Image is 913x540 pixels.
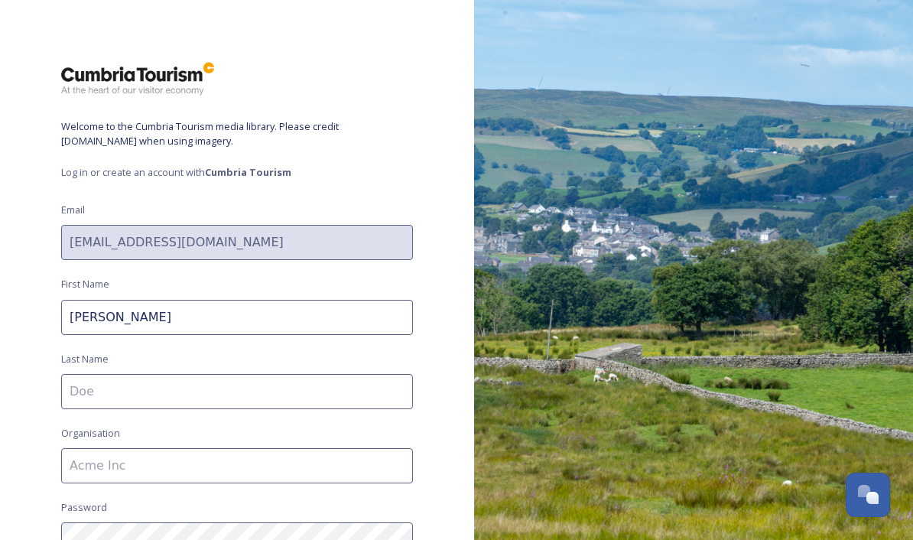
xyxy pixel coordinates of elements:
img: ct_logo.png [61,61,214,96]
input: Doe [61,374,413,409]
input: John [61,300,413,335]
span: First Name [61,277,109,291]
strong: Cumbria Tourism [205,165,291,179]
span: Email [61,203,85,217]
input: Acme Inc [61,448,413,483]
input: john.doe@snapsea.io [61,225,413,260]
span: Log in or create an account with [61,165,413,180]
span: Welcome to the Cumbria Tourism media library. Please credit [DOMAIN_NAME] when using imagery. [61,119,413,148]
button: Open Chat [846,473,890,517]
span: Organisation [61,426,120,441]
span: Password [61,500,107,515]
span: Last Name [61,352,109,366]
